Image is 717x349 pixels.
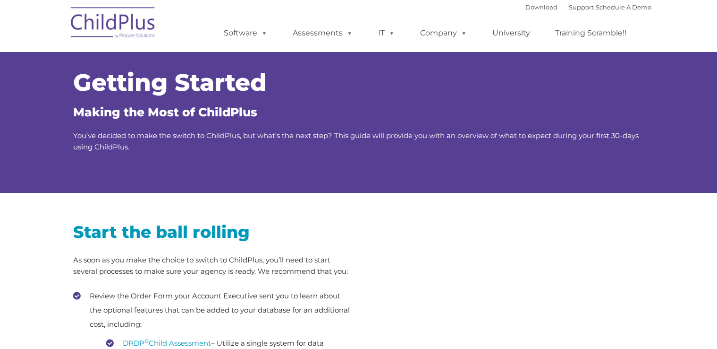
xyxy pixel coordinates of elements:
[73,105,257,119] span: Making the Most of ChildPlus
[525,3,651,11] font: |
[525,3,557,11] a: Download
[596,3,651,11] a: Schedule A Demo
[144,338,149,344] sup: ©
[411,24,477,43] a: Company
[123,339,211,348] a: DRDP©Child Assessment
[483,24,540,43] a: University
[73,254,352,277] p: As soon as you make the choice to switch to ChildPlus, you’ll need to start several processes to ...
[73,68,267,97] span: Getting Started
[369,24,405,43] a: IT
[214,24,277,43] a: Software
[546,24,636,43] a: Training Scramble!!
[73,131,639,151] span: You’ve decided to make the switch to ChildPlus, but what’s the next step? This guide will provide...
[66,0,160,48] img: ChildPlus by Procare Solutions
[569,3,594,11] a: Support
[73,221,352,243] h2: Start the ball rolling
[283,24,363,43] a: Assessments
